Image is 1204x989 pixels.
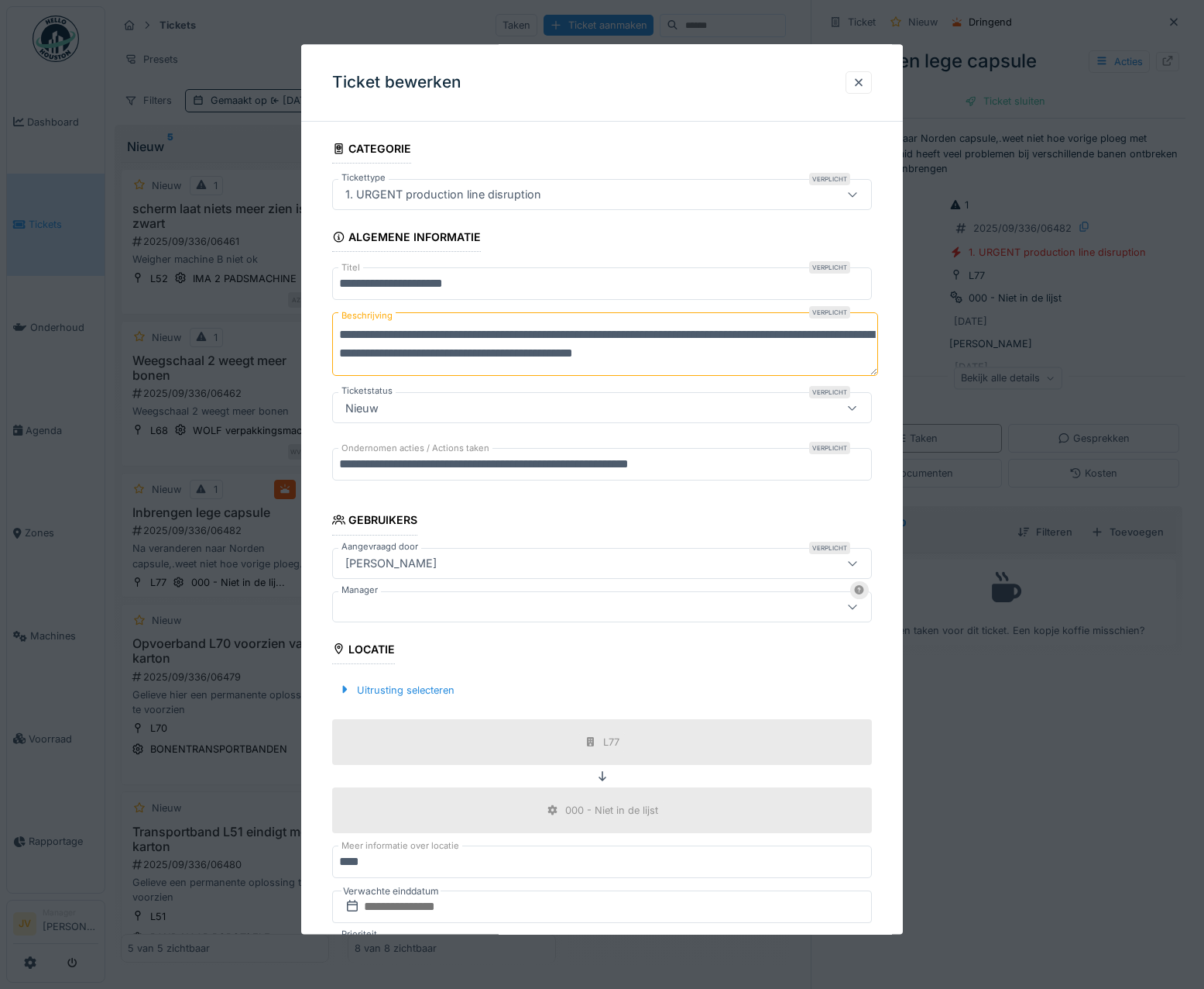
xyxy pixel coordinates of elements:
label: Prioriteit [338,928,380,941]
div: Verplicht [809,174,850,186]
label: Titel [338,262,363,275]
label: Manager [338,584,381,597]
label: Aangevraagd door [338,540,421,553]
div: Nieuw [339,400,385,417]
h3: Ticket bewerken [332,73,461,92]
label: Verwachte einddatum [341,883,441,900]
div: Gebruikers [332,509,418,536]
div: Categorie [332,137,412,164]
div: Verplicht [809,387,850,399]
div: [PERSON_NAME] [339,555,443,572]
div: Verplicht [809,262,850,274]
label: Ondernomen acties / Actions taken [338,443,492,456]
label: Tickettype [338,172,389,185]
div: Algemene informatie [332,226,482,253]
div: Verplicht [809,443,850,455]
div: 000 - Niet in de lijst [565,803,658,818]
label: Ticketstatus [338,385,396,398]
div: Locatie [332,638,396,664]
div: Verplicht [809,542,850,554]
label: Beschrijving [338,307,396,326]
div: Uitrusting selecteren [332,680,461,701]
label: Meer informatie over locatie [338,839,462,853]
div: 1. URGENT production line disruption [339,187,547,204]
div: Verplicht [809,307,850,319]
div: L77 [603,735,619,750]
